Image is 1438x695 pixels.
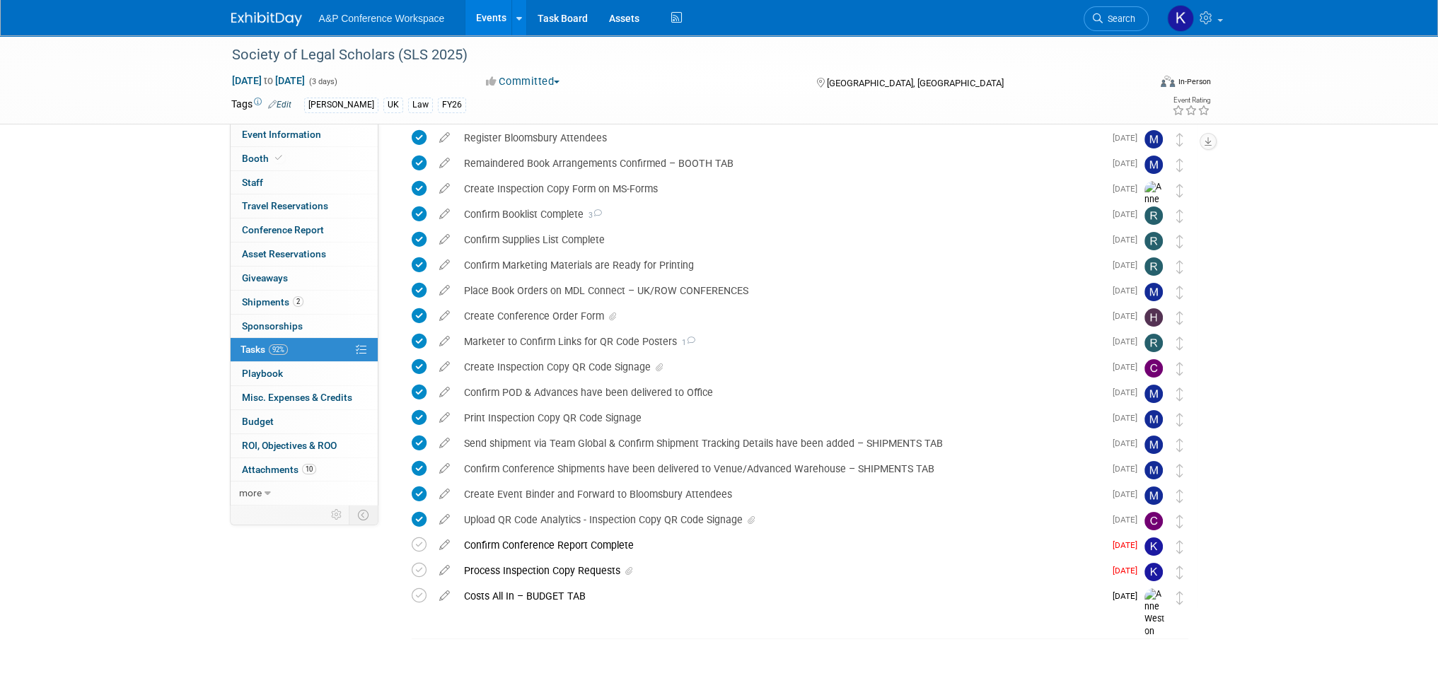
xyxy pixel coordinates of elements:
[242,224,324,235] span: Conference Report
[1144,410,1163,428] img: Matt Hambridge
[231,12,302,26] img: ExhibitDay
[1176,387,1183,401] i: Move task
[1176,235,1183,248] i: Move task
[269,344,288,355] span: 92%
[1084,6,1149,31] a: Search
[1161,76,1175,87] img: Format-Inperson.png
[457,228,1104,252] div: Confirm Supplies List Complete
[231,243,378,266] a: Asset Reservations
[1144,308,1163,327] img: Hannah Siegel
[1113,184,1144,194] span: [DATE]
[1113,489,1144,499] span: [DATE]
[1176,438,1183,452] i: Move task
[1176,362,1183,375] i: Move task
[457,329,1104,354] div: Marketer to Confirm Links for QR Code Posters
[1103,13,1135,24] span: Search
[457,406,1104,430] div: Print Inspection Copy QR Code Signage
[1113,540,1144,550] span: [DATE]
[275,154,282,162] i: Booth reservation complete
[231,291,378,314] a: Shipments2
[432,590,457,602] a: edit
[457,533,1104,557] div: Confirm Conference Report Complete
[432,437,457,450] a: edit
[1113,362,1144,372] span: [DATE]
[677,338,695,347] span: 1
[1113,464,1144,474] span: [DATE]
[1113,438,1144,448] span: [DATE]
[432,259,457,271] a: edit
[1171,97,1210,104] div: Event Rating
[1176,158,1183,172] i: Move task
[432,284,457,297] a: edit
[457,177,1104,201] div: Create Inspection Copy Form on MS-Forms
[231,97,291,113] td: Tags
[1144,206,1163,225] img: Rosamund Jubber
[231,218,378,242] a: Conference Report
[1113,311,1144,321] span: [DATE]
[1144,359,1163,378] img: Christine Ritchlin
[432,462,457,475] a: edit
[432,157,457,170] a: edit
[231,123,378,146] a: Event Information
[231,338,378,361] a: Tasks92%
[304,98,378,112] div: [PERSON_NAME]
[1167,5,1194,32] img: Kate Hunneyball
[1113,515,1144,525] span: [DATE]
[242,272,288,284] span: Giveaways
[1144,283,1163,301] img: Matt Hambridge
[432,564,457,577] a: edit
[242,392,352,403] span: Misc. Expenses & Credits
[432,233,457,246] a: edit
[438,98,466,112] div: FY26
[1113,413,1144,423] span: [DATE]
[1144,436,1163,454] img: Matt Hambridge
[227,42,1127,68] div: Society of Legal Scholars (SLS 2025)
[457,431,1104,455] div: Send shipment via Team Global & Confirm Shipment Tracking Details have been added – SHIPMENTS TAB
[457,253,1104,277] div: Confirm Marketing Materials are Ready for Printing
[432,335,457,348] a: edit
[457,584,1104,608] div: Costs All In – BUDGET TAB
[1176,591,1183,605] i: Move task
[432,411,457,424] a: edit
[1176,286,1183,299] i: Move task
[1113,337,1144,346] span: [DATE]
[1177,76,1210,87] div: In-Person
[1176,566,1183,579] i: Move task
[457,508,1104,532] div: Upload QR Code Analytics - Inspection Copy QR Code Signage
[319,13,445,24] span: A&P Conference Workspace
[1065,74,1211,95] div: Event Format
[231,147,378,170] a: Booth
[457,457,1104,481] div: Confirm Conference Shipments have been delivered to Venue/Advanced Warehouse – SHIPMENTS TAB
[231,434,378,457] a: ROI, Objectives & ROO
[457,482,1104,506] div: Create Event Binder and Forward to Bloomsbury Attendees
[1176,184,1183,197] i: Move task
[1144,156,1163,174] img: Matt Hambridge
[457,380,1104,404] div: Confirm POD & Advances have been delivered to Office
[231,74,306,87] span: [DATE] [DATE]
[231,194,378,218] a: Travel Reservations
[240,344,288,355] span: Tasks
[432,513,457,526] a: edit
[242,320,303,332] span: Sponsorships
[408,98,433,112] div: Law
[1113,158,1144,168] span: [DATE]
[262,75,275,86] span: to
[432,488,457,501] a: edit
[231,410,378,433] a: Budget
[1176,337,1183,350] i: Move task
[432,132,457,144] a: edit
[242,368,283,379] span: Playbook
[457,202,1104,226] div: Confirm Booklist Complete
[1176,489,1183,503] i: Move task
[1144,512,1163,530] img: Christine Ritchlin
[242,464,316,475] span: Attachments
[231,171,378,194] a: Staff
[1113,133,1144,143] span: [DATE]
[457,355,1104,379] div: Create Inspection Copy QR Code Signage
[1113,209,1144,219] span: [DATE]
[1113,387,1144,397] span: [DATE]
[231,362,378,385] a: Playbook
[432,386,457,399] a: edit
[1144,588,1166,638] img: Anne Weston
[1176,464,1183,477] i: Move task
